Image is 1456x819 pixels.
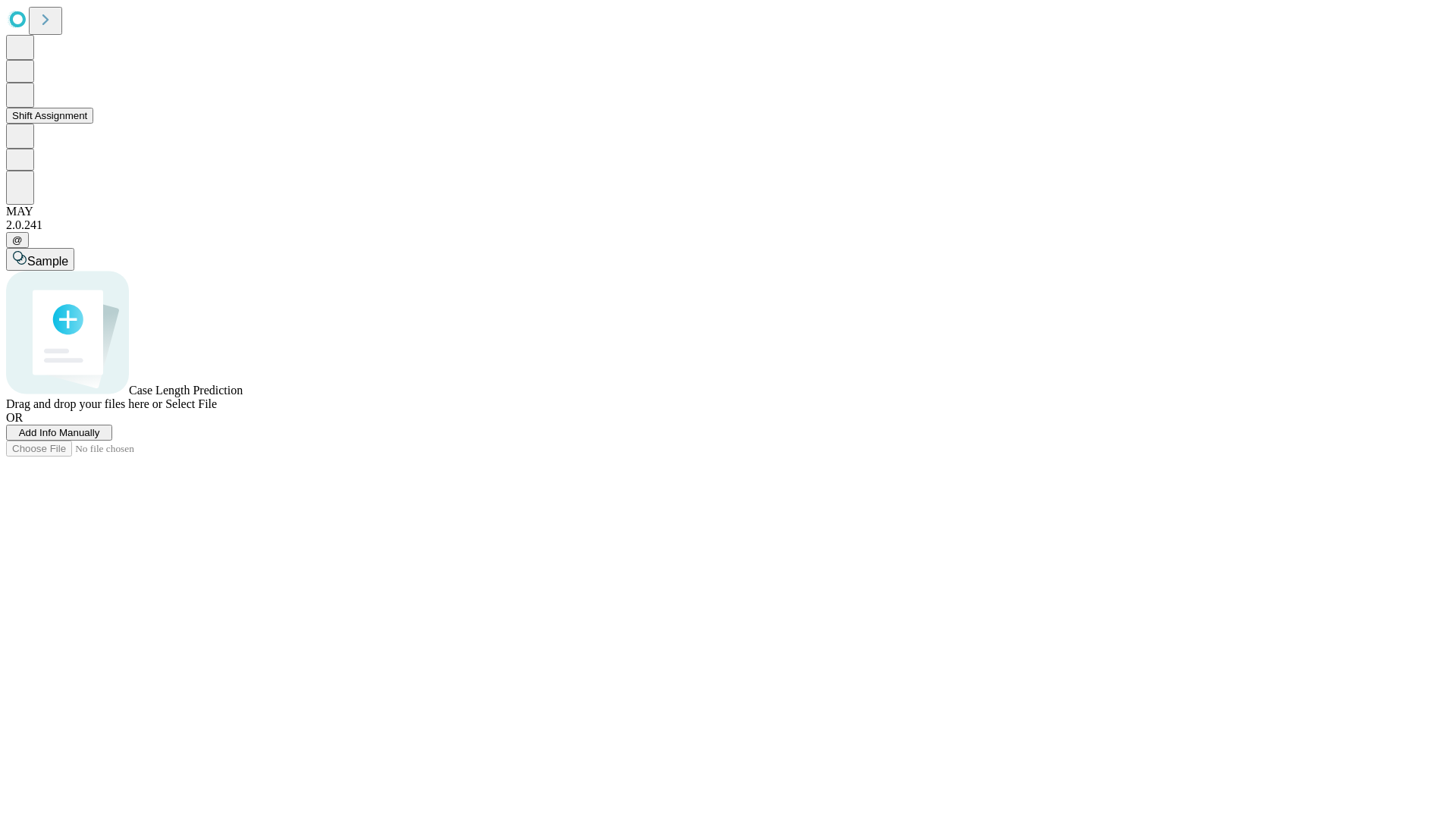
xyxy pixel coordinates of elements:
[6,248,74,271] button: Sample
[6,205,1450,218] div: MAY
[129,384,243,397] span: Case Length Prediction
[6,397,162,410] span: Drag and drop your files here or
[6,425,112,441] button: Add Info Manually
[6,411,23,424] span: OR
[165,397,217,410] span: Select File
[6,232,29,248] button: @
[19,427,100,438] span: Add Info Manually
[6,108,93,124] button: Shift Assignment
[27,255,68,268] span: Sample
[12,234,23,246] span: @
[6,218,1450,232] div: 2.0.241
